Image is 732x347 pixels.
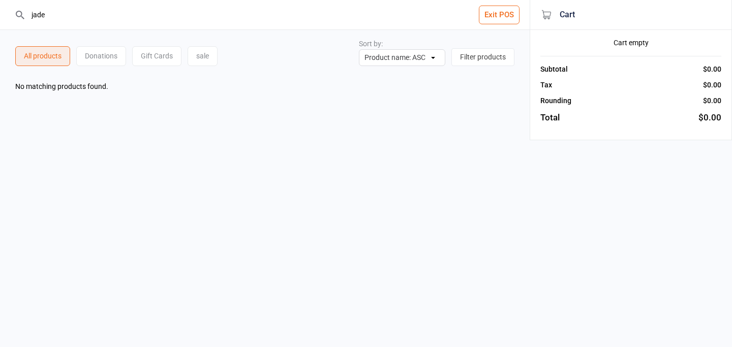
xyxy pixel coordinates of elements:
div: Total [540,111,560,124]
div: $0.00 [703,80,721,90]
div: sale [188,46,218,66]
div: Tax [540,80,552,90]
div: No matching products found. [15,81,514,92]
div: Rounding [540,96,571,106]
div: $0.00 [703,64,721,75]
div: All products [15,46,70,66]
div: Donations [76,46,126,66]
div: $0.00 [703,96,721,106]
div: Cart empty [540,38,721,48]
div: Subtotal [540,64,568,75]
div: Gift Cards [132,46,181,66]
div: $0.00 [698,111,721,124]
button: Filter products [451,48,514,66]
button: Exit POS [479,6,520,24]
label: Sort by: [359,40,383,48]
